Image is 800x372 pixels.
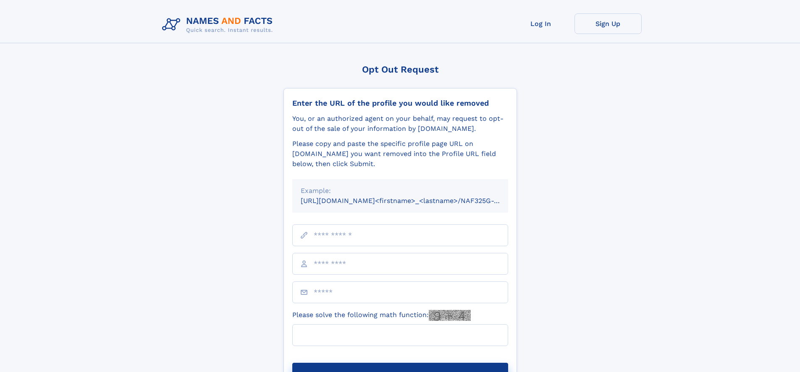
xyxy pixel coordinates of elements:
[159,13,280,36] img: Logo Names and Facts
[507,13,574,34] a: Log In
[292,139,508,169] div: Please copy and paste the specific profile page URL on [DOMAIN_NAME] you want removed into the Pr...
[292,99,508,108] div: Enter the URL of the profile you would like removed
[292,310,471,321] label: Please solve the following math function:
[301,186,500,196] div: Example:
[292,114,508,134] div: You, or an authorized agent on your behalf, may request to opt-out of the sale of your informatio...
[574,13,642,34] a: Sign Up
[301,197,524,205] small: [URL][DOMAIN_NAME]<firstname>_<lastname>/NAF325G-xxxxxxxx
[283,64,517,75] div: Opt Out Request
